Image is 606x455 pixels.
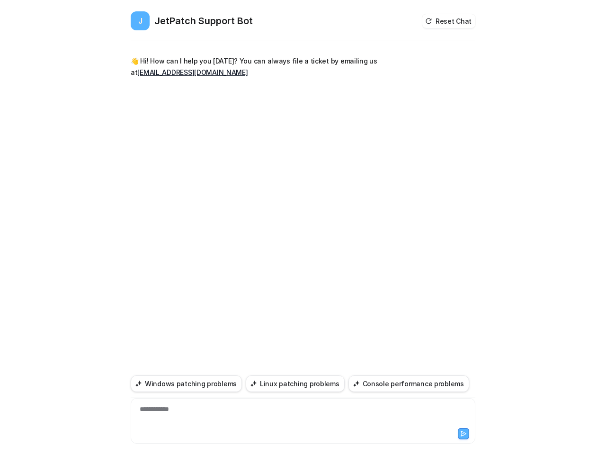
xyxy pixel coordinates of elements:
[131,55,408,78] p: 👋 Hi! How can I help you [DATE]? You can always file a ticket by emailing us at
[422,14,475,28] button: Reset Chat
[246,375,345,392] button: Linux patching problems
[154,14,253,27] h2: JetPatch Support Bot
[131,375,242,392] button: Windows patching problems
[348,375,469,392] button: Console performance problems
[131,11,150,30] span: J
[137,68,248,76] a: [EMAIL_ADDRESS][DOMAIN_NAME]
